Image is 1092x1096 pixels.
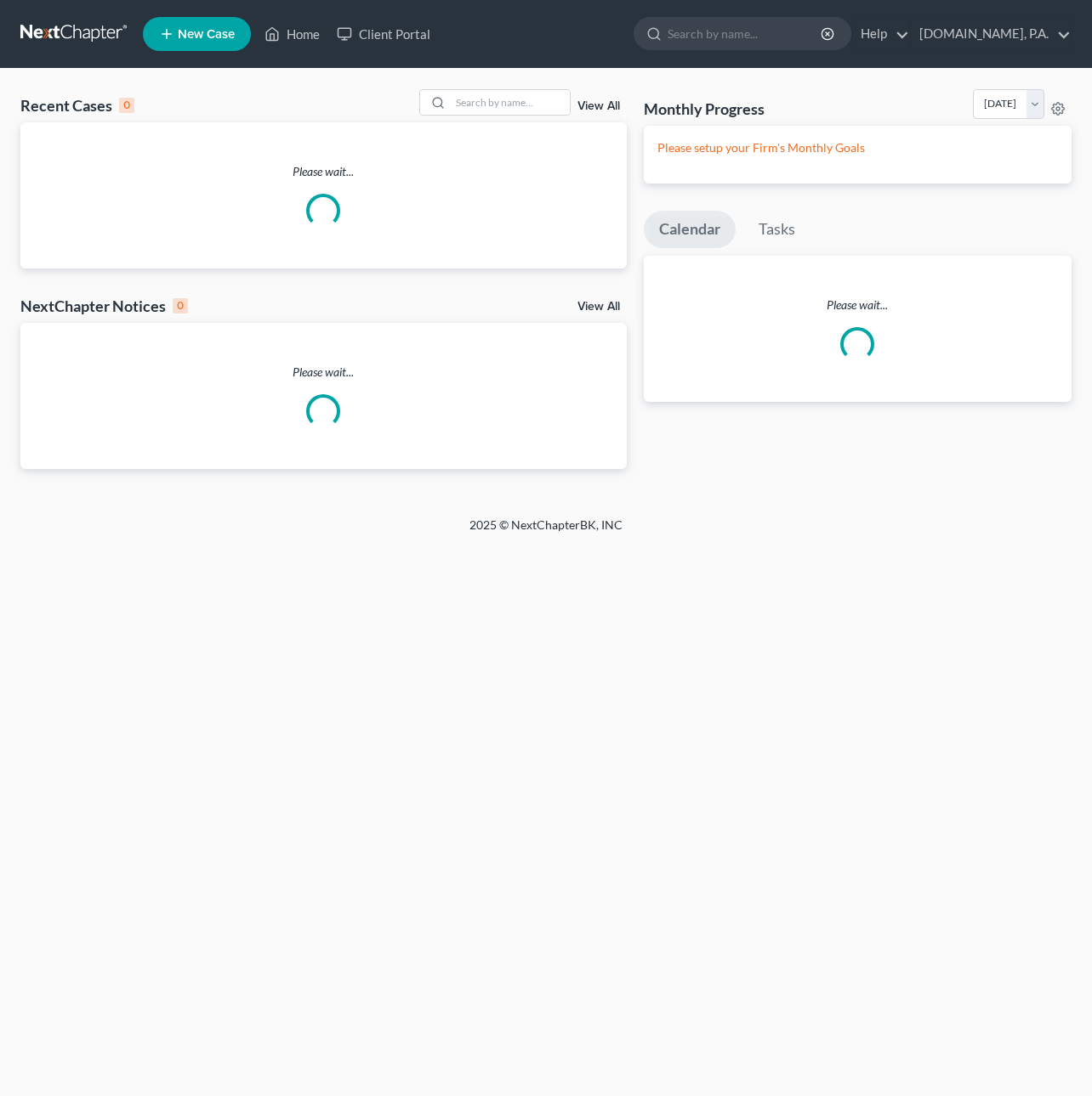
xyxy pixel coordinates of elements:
[20,163,627,180] p: Please wait...
[451,90,570,115] input: Search by name...
[256,19,328,49] a: Home
[657,139,1058,156] p: Please setup your Firm's Monthly Goals
[328,19,439,49] a: Client Portal
[61,517,1031,547] div: 2025 © NextChapterBK, INC
[20,364,627,381] p: Please wait...
[20,296,188,316] div: NextChapter Notices
[668,18,823,49] input: Search by name...
[577,301,620,313] a: View All
[577,100,620,112] a: View All
[644,99,765,119] h3: Monthly Progress
[644,297,1072,314] p: Please wait...
[852,19,909,49] a: Help
[173,298,188,314] div: 0
[743,211,810,248] a: Tasks
[644,211,736,248] a: Calendar
[911,19,1071,49] a: [DOMAIN_NAME], P.A.
[20,95,134,116] div: Recent Cases
[119,98,134,113] div: 0
[178,28,235,41] span: New Case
